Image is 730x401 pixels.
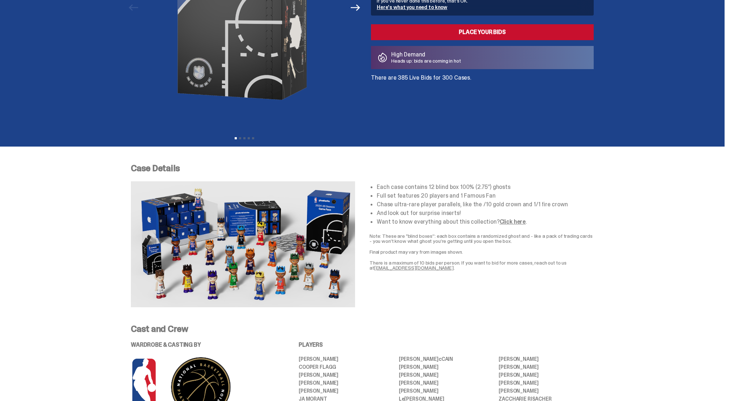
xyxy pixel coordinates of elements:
[243,137,246,139] button: View slide 3
[235,137,237,139] button: View slide 1
[377,210,594,216] li: And look out for surprise inserts!
[299,342,594,348] p: PLAYERS
[377,184,594,190] li: Each case contains 12 blind box 100% (2.75”) ghosts
[131,342,278,348] p: WARDROBE & CASTING BY
[399,388,494,393] li: [PERSON_NAME]
[370,233,594,244] p: Note: These are "blind boxes”: each box contains a randomized ghost and - like a pack of trading ...
[499,380,594,385] li: [PERSON_NAME]
[131,325,594,333] p: Cast and Crew
[499,388,594,393] li: [PERSON_NAME]
[391,52,461,58] p: High Demand
[299,380,394,385] li: [PERSON_NAME]
[239,137,241,139] button: View slide 2
[371,75,594,81] p: There are 385 Live Bids for 300 Cases.
[439,356,441,362] span: c
[377,202,594,207] li: Chase ultra-rare player parallels, like the /10 gold crown and 1/1 fire crown
[399,372,494,377] li: [PERSON_NAME]
[499,356,594,362] li: [PERSON_NAME]
[252,137,254,139] button: View slide 5
[299,372,394,377] li: [PERSON_NAME]
[499,372,594,377] li: [PERSON_NAME]
[391,58,461,63] p: Heads up: bids are coming in hot
[299,388,394,393] li: [PERSON_NAME]
[377,219,594,225] li: Want to know everything about this collection? .
[370,249,594,254] p: Final product may vary from images shown.
[299,364,394,370] li: Cooper Flagg
[131,181,355,307] img: NBA-Case-Details.png
[499,364,594,370] li: [PERSON_NAME]
[377,4,447,10] a: Here's what you need to know
[399,380,494,385] li: [PERSON_NAME]
[374,265,454,271] a: [EMAIL_ADDRESS][DOMAIN_NAME]
[248,137,250,139] button: View slide 4
[370,260,594,270] p: There is a maximum of 10 bids per person. If you want to bid for more cases, reach out to us at .
[500,218,526,225] a: Click here
[377,193,594,199] li: Full set features 20 players and 1 Famous Fan
[399,356,494,362] li: [PERSON_NAME] CAIN
[299,356,394,362] li: [PERSON_NAME]
[131,164,594,173] p: Case Details
[399,364,494,370] li: [PERSON_NAME]
[371,24,594,40] a: Place your Bids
